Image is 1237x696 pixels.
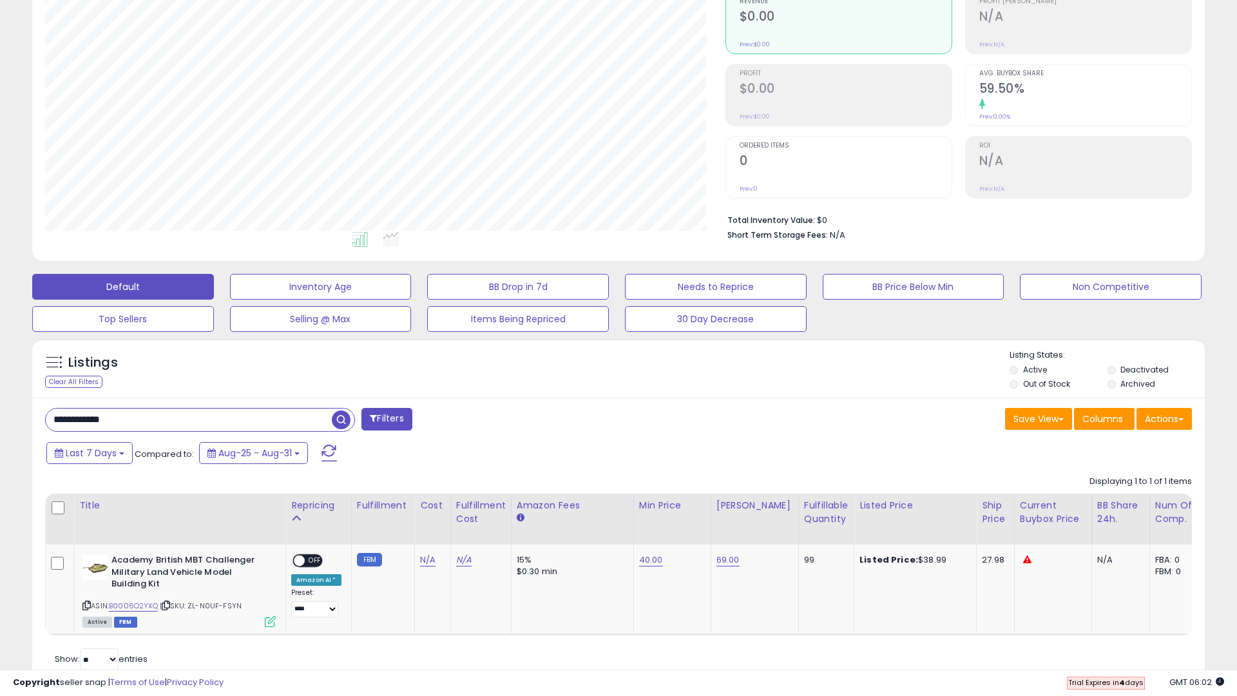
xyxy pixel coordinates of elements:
h2: $0.00 [740,9,952,26]
div: Repricing [291,499,346,512]
div: Title [79,499,280,512]
button: Needs to Reprice [625,274,807,300]
small: Prev: N/A [979,41,1004,48]
small: Prev: $0.00 [740,41,770,48]
button: Inventory Age [230,274,412,300]
a: N/A [420,554,436,566]
button: Aug-25 - Aug-31 [199,442,308,464]
span: | SKU: ZL-N0UF-FSYN [160,601,242,611]
div: Amazon AI * [291,574,341,586]
div: 15% [517,554,624,566]
b: Short Term Storage Fees: [727,229,828,240]
div: Min Price [639,499,705,512]
h2: $0.00 [740,81,952,99]
div: FBA: 0 [1155,554,1198,566]
div: Listed Price [859,499,971,512]
label: Deactivated [1120,364,1169,375]
div: Amazon Fees [517,499,628,512]
small: Prev: $0.00 [740,113,770,121]
div: Num of Comp. [1155,499,1202,526]
a: 69.00 [716,554,740,566]
small: Prev: N/A [979,185,1004,193]
label: Out of Stock [1023,378,1070,389]
span: FBM [114,617,137,628]
span: Avg. Buybox Share [979,70,1191,77]
h2: 0 [740,153,952,171]
div: N/A [1097,554,1140,566]
div: Displaying 1 to 1 of 1 items [1089,476,1192,488]
a: B0006O2YXQ [109,601,158,612]
h2: N/A [979,153,1191,171]
button: BB Drop in 7d [427,274,609,300]
div: FBM: 0 [1155,566,1198,577]
img: 41C7KjJ1txL._SL40_.jpg [82,554,108,580]
h2: N/A [979,9,1191,26]
a: N/A [456,554,472,566]
button: Last 7 Days [46,442,133,464]
span: N/A [830,229,845,241]
b: Listed Price: [859,554,918,566]
div: 99 [804,554,844,566]
span: 2025-09-8 06:02 GMT [1169,676,1224,688]
li: $0 [727,211,1182,227]
span: ROI [979,142,1191,150]
div: [PERSON_NAME] [716,499,793,512]
button: Selling @ Max [230,306,412,332]
small: FBM [357,553,382,566]
span: Profit [740,70,952,77]
b: 4 [1119,677,1125,688]
div: Clear All Filters [45,376,102,388]
small: Amazon Fees. [517,512,524,524]
span: Aug-25 - Aug-31 [218,447,292,459]
b: Total Inventory Value: [727,215,815,226]
span: Compared to: [135,448,194,460]
div: Current Buybox Price [1020,499,1086,526]
div: $0.30 min [517,566,624,577]
div: Cost [420,499,445,512]
b: Academy British MBT Challenger Military Land Vehicle Model Building Kit [111,554,268,594]
div: $38.99 [859,554,966,566]
button: Items Being Repriced [427,306,609,332]
div: Fulfillment Cost [456,499,506,526]
span: OFF [305,556,325,566]
div: Fulfillment [357,499,409,512]
span: Last 7 Days [66,447,117,459]
small: Prev: 0.00% [979,113,1010,121]
span: All listings currently available for purchase on Amazon [82,617,112,628]
button: Non Competitive [1020,274,1202,300]
button: Save View [1005,408,1072,430]
button: Actions [1136,408,1192,430]
div: Fulfillable Quantity [804,499,849,526]
div: BB Share 24h. [1097,499,1144,526]
button: BB Price Below Min [823,274,1004,300]
h5: Listings [68,354,118,372]
span: Show: entries [55,653,148,665]
a: Privacy Policy [167,676,224,688]
div: 27.98 [982,554,1004,566]
a: 40.00 [639,554,663,566]
label: Active [1023,364,1047,375]
div: ASIN: [82,554,276,626]
div: seller snap | | [13,677,224,689]
span: Ordered Items [740,142,952,150]
a: Terms of Use [110,676,165,688]
h2: 59.50% [979,81,1191,99]
div: Ship Price [982,499,1009,526]
button: 30 Day Decrease [625,306,807,332]
button: Filters [361,408,412,430]
small: Prev: 0 [740,185,758,193]
span: Columns [1082,412,1123,425]
button: Top Sellers [32,306,214,332]
strong: Copyright [13,676,60,688]
label: Archived [1120,378,1155,389]
p: Listing States: [1010,349,1204,362]
span: Trial Expires in days [1068,677,1144,688]
button: Columns [1074,408,1135,430]
button: Default [32,274,214,300]
div: Preset: [291,588,341,617]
